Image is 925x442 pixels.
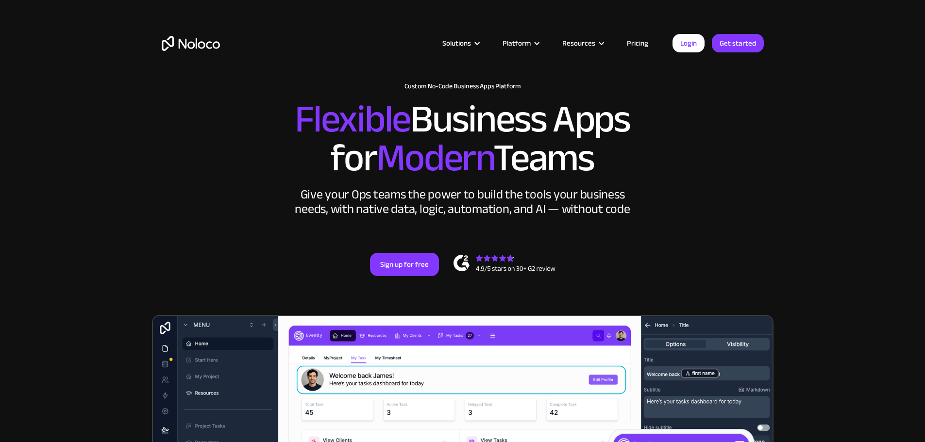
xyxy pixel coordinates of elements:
[442,37,471,49] div: Solutions
[550,37,615,49] div: Resources
[293,187,633,216] div: Give your Ops teams the power to build the tools your business needs, with native data, logic, au...
[490,37,550,49] div: Platform
[370,253,439,276] a: Sign up for free
[562,37,595,49] div: Resources
[162,36,220,51] a: home
[673,34,705,52] a: Login
[295,83,410,155] span: Flexible
[376,122,493,194] span: Modern
[503,37,531,49] div: Platform
[712,34,764,52] a: Get started
[615,37,660,49] a: Pricing
[162,100,764,178] h2: Business Apps for Teams
[430,37,490,49] div: Solutions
